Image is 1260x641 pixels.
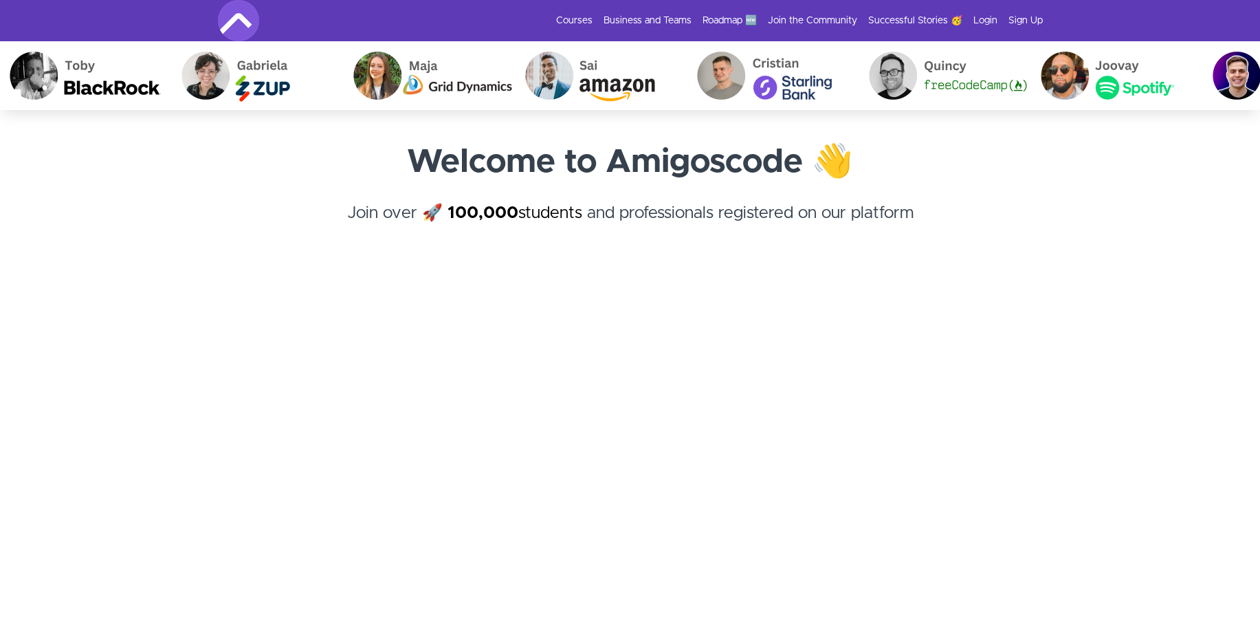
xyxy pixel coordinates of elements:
[1030,41,1202,110] img: Joovay
[447,205,582,221] a: 100,000students
[973,14,997,28] a: Login
[515,41,687,110] img: Sai
[407,146,853,179] strong: Welcome to Amigoscode 👋
[218,201,1043,250] h4: Join over 🚀 and professionals registered on our platform
[556,14,593,28] a: Courses
[1008,14,1043,28] a: Sign Up
[868,14,962,28] a: Successful Stories 🥳
[859,41,1030,110] img: Quincy
[343,41,515,110] img: Maja
[768,14,857,28] a: Join the Community
[447,205,518,221] strong: 100,000
[604,14,692,28] a: Business and Teams
[703,14,757,28] a: Roadmap 🆕
[171,41,343,110] img: Gabriela
[687,41,859,110] img: Cristian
